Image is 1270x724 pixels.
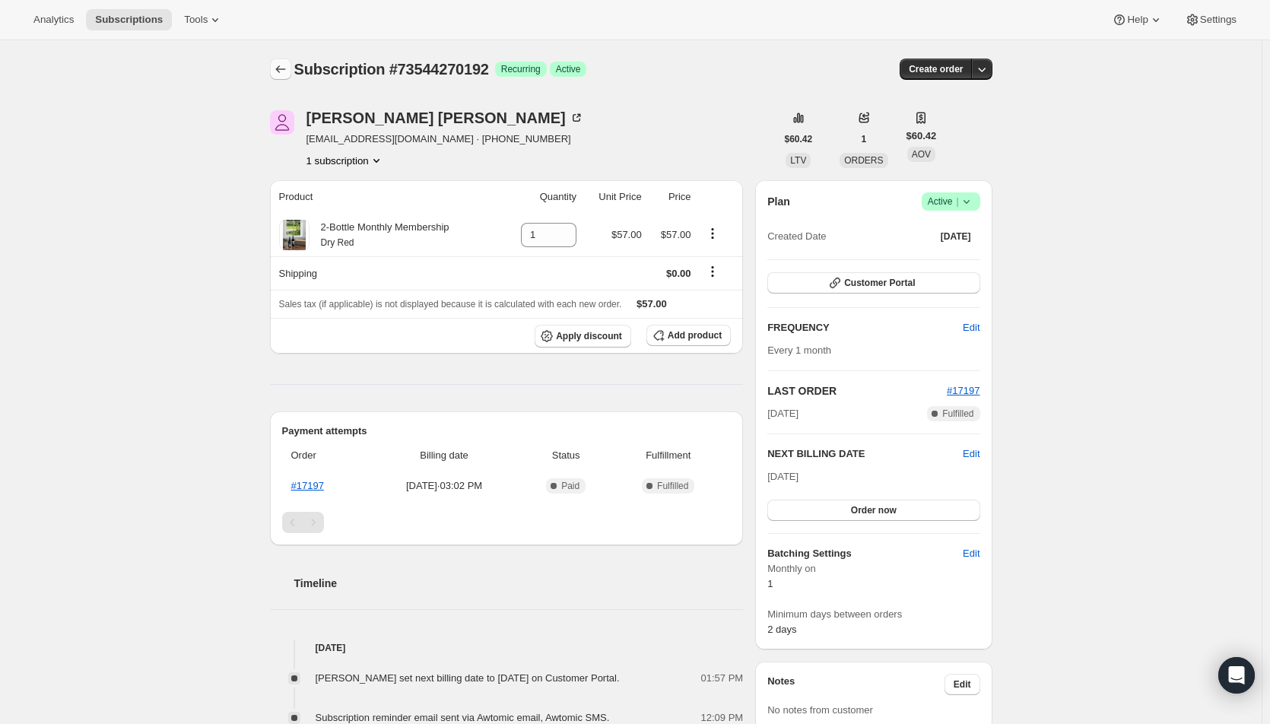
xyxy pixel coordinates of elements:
span: $57.00 [637,298,667,310]
button: [DATE] [932,226,980,247]
span: LTV [790,155,806,166]
span: Status [526,448,605,463]
button: Settings [1176,9,1246,30]
button: Customer Portal [767,272,979,294]
a: #17197 [291,480,324,491]
span: | [956,195,958,208]
th: Product [270,180,500,214]
span: $60.42 [906,129,937,144]
small: Dry Red [321,237,354,248]
span: Subscriptions [95,14,163,26]
span: Analytics [33,14,74,26]
span: Customer Portal [844,277,915,289]
span: Paid [561,480,579,492]
span: Edit [963,320,979,335]
button: Shipping actions [700,263,725,280]
button: Edit [954,316,989,340]
span: Fulfilled [942,408,973,420]
span: [PERSON_NAME] set next billing date to [DATE] on Customer Portal. [316,672,620,684]
button: Subscriptions [86,9,172,30]
span: No notes from customer [767,704,873,716]
span: Create order [909,63,963,75]
span: [DATE] [767,406,799,421]
span: Help [1127,14,1148,26]
a: #17197 [947,385,979,396]
th: Order [282,439,367,472]
span: ORDERS [844,155,883,166]
button: #17197 [947,383,979,399]
span: Subscription reminder email sent via Awtomic email, Awtomic SMS. [316,712,610,723]
button: Create order [900,59,972,80]
button: Analytics [24,9,83,30]
button: Subscriptions [270,59,291,80]
div: [PERSON_NAME] [PERSON_NAME] [306,110,584,125]
span: 1 [767,578,773,589]
th: Unit Price [581,180,646,214]
h2: FREQUENCY [767,320,963,335]
span: Kelly Repasch [270,110,294,135]
span: Apply discount [556,330,622,342]
span: Tools [184,14,208,26]
span: [DATE] [767,471,799,482]
span: Every 1 month [767,345,831,356]
span: $60.42 [785,133,813,145]
h2: NEXT BILLING DATE [767,446,963,462]
button: Order now [767,500,979,521]
span: Edit [963,546,979,561]
span: Recurring [501,63,541,75]
span: [EMAIL_ADDRESS][DOMAIN_NAME] · [PHONE_NUMBER] [306,132,584,147]
button: Help [1103,9,1172,30]
h2: LAST ORDER [767,383,947,399]
th: Shipping [270,256,500,290]
button: Edit [954,541,989,566]
h2: Payment attempts [282,424,732,439]
h4: [DATE] [270,640,744,656]
span: Fulfilled [657,480,688,492]
button: Tools [175,9,232,30]
span: Sales tax (if applicable) is not displayed because it is calculated with each new order. [279,299,622,310]
span: Subscription #73544270192 [294,61,489,78]
span: 1 [862,133,867,145]
nav: Pagination [282,512,732,533]
button: Add product [646,325,731,346]
h2: Plan [767,194,790,209]
span: Billing date [371,448,517,463]
span: 01:57 PM [701,671,744,686]
span: Active [556,63,581,75]
button: Edit [963,446,979,462]
button: Apply discount [535,325,631,348]
h3: Notes [767,674,945,695]
span: $57.00 [611,229,642,240]
button: $60.42 [776,129,822,150]
span: Created Date [767,229,826,244]
th: Quantity [500,180,581,214]
div: 2-Bottle Monthly Membership [310,220,449,250]
h2: Timeline [294,576,744,591]
span: Edit [954,678,971,691]
span: $0.00 [666,268,691,279]
button: Product actions [306,153,384,168]
span: 2 days [767,624,796,635]
span: Order now [851,504,897,516]
button: Product actions [700,225,725,242]
span: Add product [668,329,722,341]
span: Fulfillment [614,448,722,463]
span: [DATE] [941,230,971,243]
span: Minimum days between orders [767,607,979,622]
span: Settings [1200,14,1237,26]
span: $57.00 [661,229,691,240]
h6: Batching Settings [767,546,963,561]
div: Open Intercom Messenger [1218,657,1255,694]
span: AOV [912,149,931,160]
span: [DATE] · 03:02 PM [371,478,517,494]
span: Active [928,194,974,209]
button: 1 [852,129,876,150]
span: Monthly on [767,561,979,576]
th: Price [646,180,696,214]
button: Edit [945,674,980,695]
